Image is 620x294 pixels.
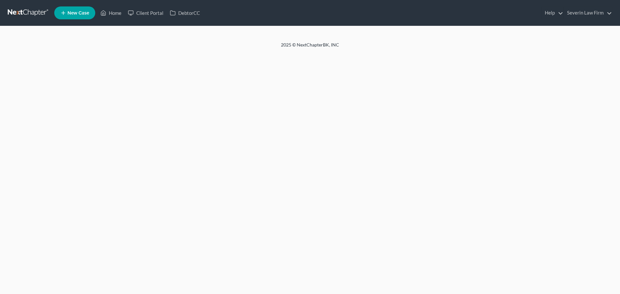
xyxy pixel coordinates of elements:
[542,7,563,19] a: Help
[54,6,95,19] new-legal-case-button: New Case
[564,7,612,19] a: Severin Law Firm
[97,7,125,19] a: Home
[125,7,167,19] a: Client Portal
[126,42,494,53] div: 2025 © NextChapterBK, INC
[167,7,203,19] a: DebtorCC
